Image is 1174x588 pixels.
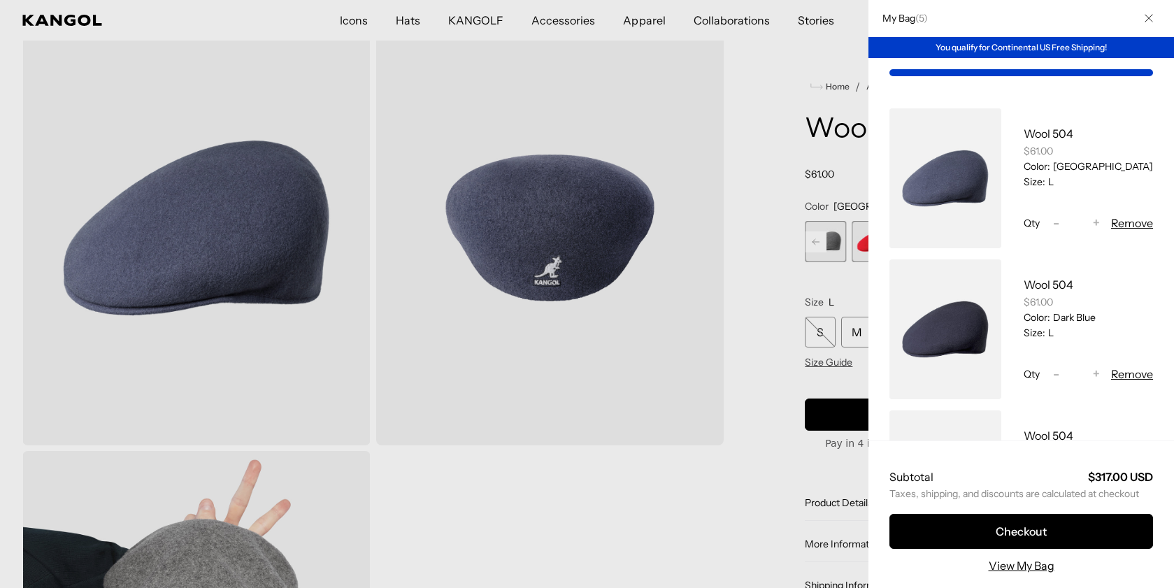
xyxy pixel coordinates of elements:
[1024,429,1073,443] a: Wool 504
[1024,175,1045,188] dt: Size:
[1024,311,1050,324] dt: Color:
[1024,296,1153,308] div: $61.00
[1086,215,1107,231] button: +
[1066,366,1086,382] input: Quantity for Wool 504
[1024,327,1045,339] dt: Size:
[1053,214,1059,233] span: -
[1045,175,1054,188] dd: L
[1045,327,1054,339] dd: L
[1111,215,1153,231] button: Remove Wool 504 - Deep Springs / L
[889,514,1153,549] button: Checkout
[868,37,1174,58] div: You qualify for Continental US Free Shipping!
[1050,160,1153,173] dd: [GEOGRAPHIC_DATA]
[1024,127,1073,141] a: Wool 504
[1045,366,1066,382] button: -
[919,12,924,24] span: 5
[1111,366,1153,382] button: Remove Wool 504 - Dark Blue / L
[875,12,928,24] h2: My Bag
[1024,145,1153,157] div: $61.00
[989,557,1054,574] a: View My Bag
[1086,366,1107,382] button: +
[1024,278,1073,292] a: Wool 504
[1066,215,1086,231] input: Quantity for Wool 504
[1093,365,1100,384] span: +
[889,487,1153,500] small: Taxes, shipping, and discounts are calculated at checkout
[1024,217,1040,229] span: Qty
[1053,365,1059,384] span: -
[1093,214,1100,233] span: +
[1050,311,1096,324] dd: Dark Blue
[1024,160,1050,173] dt: Color:
[889,469,933,485] h2: Subtotal
[1024,368,1040,380] span: Qty
[915,12,928,24] span: ( )
[1088,470,1153,484] strong: $317.00 USD
[1045,215,1066,231] button: -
